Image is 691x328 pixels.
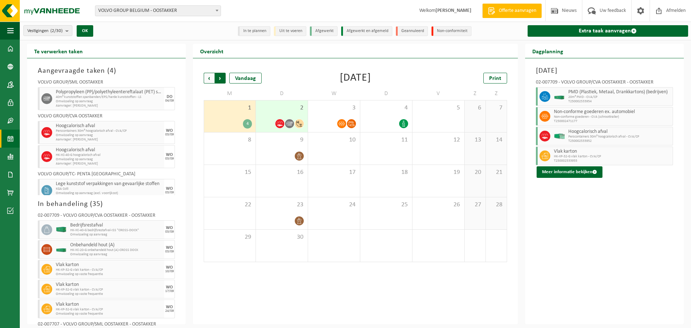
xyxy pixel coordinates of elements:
li: Uit te voeren [274,26,306,36]
div: WO [166,265,173,270]
span: Non-conforme goederen ex. automobiel [554,109,671,115]
a: Offerte aanvragen [482,4,542,18]
span: 4 [110,67,114,75]
h2: Overzicht [193,44,231,58]
span: Non-conforme goederen - CVA (schroottrailer) [554,115,671,119]
span: 35 [92,201,100,208]
span: 29 [208,233,252,241]
span: 2 [259,104,304,112]
td: V [412,87,465,100]
span: Lege kunststof verpakkingen van gevaarlijke stoffen [56,181,162,187]
span: Vestigingen [27,26,63,36]
div: WO [166,246,173,250]
span: 27 [468,201,482,209]
span: Vlak karton [554,149,671,154]
span: Omwisseling op aanvraag [56,99,162,104]
div: VOLVO GROUP/SML OOSTAKKER [38,80,175,87]
div: WO [166,226,173,230]
div: WO [166,129,173,133]
img: HK-XC-20-GN-00 [56,247,67,252]
button: OK [77,25,93,37]
td: D [256,87,308,100]
div: 17/09 [165,289,174,293]
span: 20 [468,169,482,176]
h3: In behandeling ( ) [38,199,175,210]
a: Extra taak aanvragen [528,25,688,37]
div: VOLVO GROUP/TC- PENTA [GEOGRAPHIC_DATA] [38,172,175,179]
count: (2/30) [50,28,63,33]
span: Aanvrager: [PERSON_NAME] [56,138,162,142]
div: 10/09 [165,270,174,273]
span: 15 [208,169,252,176]
span: T250002471177 [554,119,671,123]
span: VOLVO GROUP BELGIUM - OOSTAKKER [95,5,221,16]
span: Vlak karton [56,262,162,268]
img: HK-XC-20-GN-00 [554,94,565,99]
div: WO [166,285,173,289]
span: 40m³ kunststoffen spanbanden/EPS/harde kunststoffen - LS [56,95,162,99]
li: Non-conformiteit [432,26,471,36]
div: WO [166,153,173,157]
span: 13 [468,136,482,144]
span: Aanvrager: [PERSON_NAME] [56,162,162,166]
img: HK-XC-40-GN-00 [56,227,67,232]
span: 26 [416,201,461,209]
span: Omwisseling op aanvraag [56,133,162,138]
div: 24/09 [165,309,174,313]
span: 28 [489,201,503,209]
div: 03/09 [165,157,174,161]
span: HK-XP-32-G vlak karton - CVA/CP [56,288,162,292]
span: HK-XC-40-G bedrijfsrestafval-ISS "CROSS-DOCK" [70,228,162,233]
div: 02-007709 - VOLVO GROUP/CVA OOSTAKKER - OOSTAKKER [536,80,673,87]
span: 21 [489,169,503,176]
span: 24 [312,201,356,209]
span: 17 [312,169,356,176]
span: 6 [468,104,482,112]
span: Polypropyleen (PP)/polyethyleentereftalaat (PET) spanbanden [56,89,162,95]
span: 18 [364,169,408,176]
span: Offerte aanvragen [497,7,538,14]
td: Z [465,87,486,100]
span: 3 [312,104,356,112]
span: Omwisseling op aanvraag [70,233,162,237]
span: Omwisseling op aanvraag [56,157,162,162]
span: Omwisseling op aanvraag [70,252,162,257]
div: WO [166,187,173,191]
span: 16 [259,169,304,176]
span: 12 [416,136,461,144]
li: In te plannen [238,26,270,36]
span: Perscontainers 30m³ hoogcalorisch afval - CVA/CP [568,135,671,139]
div: [DATE] [340,73,371,84]
span: 8 [208,136,252,144]
span: 22 [208,201,252,209]
span: 9 [259,136,304,144]
strong: [PERSON_NAME] [435,8,471,13]
span: HK-XP-32-G vlak karton - CVA/CP [554,154,671,159]
div: VOLVO GROUP/CVA OOSTAKKER [38,114,175,121]
button: Meer informatie bekijken [537,166,602,178]
span: HK-XP-32-G vlak karton - CVA/CP [56,268,162,272]
h2: Dagplanning [525,44,570,58]
span: Omwisseling op aanvraag (excl. voorrijkost) [56,191,162,196]
span: Vorige [204,73,214,84]
span: Perscontainers 30m³ hoogcalorisch afval - CVA/CP [56,129,162,133]
span: 25 [364,201,408,209]
span: 11 [364,136,408,144]
span: Omwisseling op vaste frequentie [56,292,162,296]
div: DO [167,95,172,99]
span: 5 [416,104,461,112]
span: 4 [364,104,408,112]
span: Vlak karton [56,302,162,307]
span: 14 [489,136,503,144]
h3: [DATE] [536,66,673,76]
li: Afgewerkt en afgemeld [341,26,392,36]
li: Afgewerkt [310,26,338,36]
span: T250002533952 [568,139,671,143]
div: 03/09 [165,230,174,234]
span: Hoogcalorisch afval [568,129,671,135]
span: 19 [416,169,461,176]
span: T250002533955 [554,159,671,163]
span: Print [489,76,501,81]
span: PMD (Plastiek, Metaal, Drankkartons) (bedrijven) [568,89,671,95]
span: 23 [259,201,304,209]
